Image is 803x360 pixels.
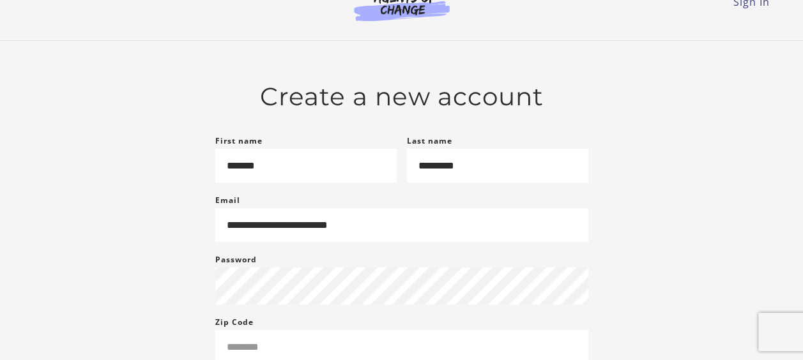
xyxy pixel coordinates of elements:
label: Last name [407,135,452,146]
label: Zip Code [215,315,254,330]
label: Email [215,193,240,208]
label: First name [215,135,263,146]
h2: Create a new account [215,82,588,112]
label: Password [215,252,257,267]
